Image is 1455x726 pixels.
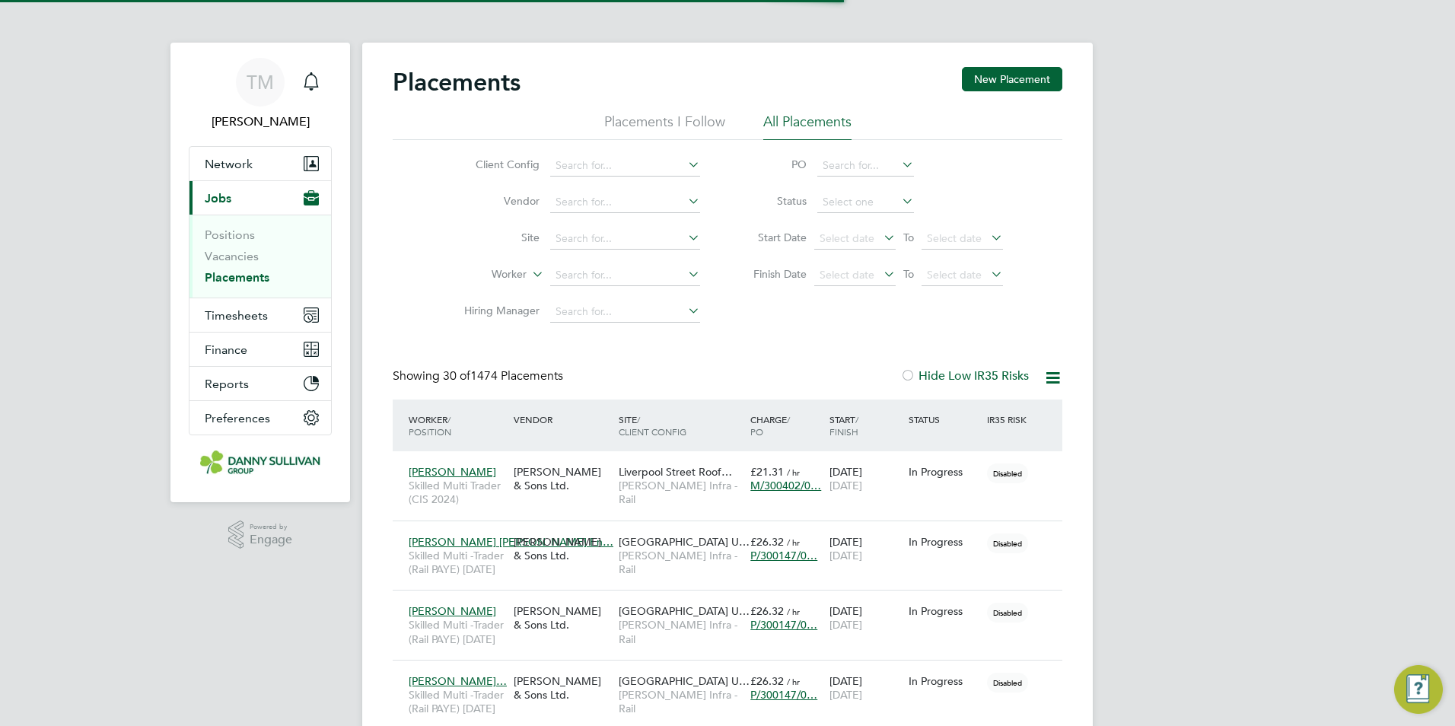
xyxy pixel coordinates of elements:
[817,192,914,213] input: Select one
[750,535,784,549] span: £26.32
[452,194,540,208] label: Vendor
[738,267,807,281] label: Finish Date
[205,342,247,357] span: Finance
[750,479,821,492] span: M/300402/0…
[787,606,800,617] span: / hr
[409,479,506,506] span: Skilled Multi Trader (CIS 2024)
[899,228,919,247] span: To
[987,533,1028,553] span: Disabled
[510,597,615,639] div: [PERSON_NAME] & Sons Ltd.
[829,618,862,632] span: [DATE]
[205,228,255,242] a: Positions
[987,673,1028,693] span: Disabled
[987,603,1028,623] span: Disabled
[738,158,807,171] label: PO
[619,535,750,549] span: [GEOGRAPHIC_DATA] U…
[452,231,540,244] label: Site
[750,465,784,479] span: £21.31
[1394,665,1443,714] button: Engage Resource Center
[205,191,231,205] span: Jobs
[619,465,732,479] span: Liverpool Street Roof…
[738,194,807,208] label: Status
[189,113,332,131] span: Tai Marjadsingh
[189,147,331,180] button: Network
[409,535,613,549] span: [PERSON_NAME] [PERSON_NAME] En…
[189,333,331,366] button: Finance
[619,688,743,715] span: [PERSON_NAME] Infra - Rail
[987,463,1028,483] span: Disabled
[189,58,332,131] a: TM[PERSON_NAME]
[405,666,1062,679] a: [PERSON_NAME]…Skilled Multi -Trader (Rail PAYE) [DATE][PERSON_NAME] & Sons Ltd.[GEOGRAPHIC_DATA] ...
[619,479,743,506] span: [PERSON_NAME] Infra - Rail
[826,457,905,500] div: [DATE]
[962,67,1062,91] button: New Placement
[405,527,1062,540] a: [PERSON_NAME] [PERSON_NAME] En…Skilled Multi -Trader (Rail PAYE) [DATE][PERSON_NAME] & Sons Ltd.[...
[983,406,1036,433] div: IR35 Risk
[170,43,350,502] nav: Main navigation
[405,596,1062,609] a: [PERSON_NAME]Skilled Multi -Trader (Rail PAYE) [DATE][PERSON_NAME] & Sons Ltd.[GEOGRAPHIC_DATA] U...
[619,674,750,688] span: [GEOGRAPHIC_DATA] U…
[510,457,615,500] div: [PERSON_NAME] & Sons Ltd.
[817,155,914,177] input: Search for...
[829,413,858,438] span: / Finish
[409,618,506,645] span: Skilled Multi -Trader (Rail PAYE) [DATE]
[820,231,874,245] span: Select date
[927,268,982,282] span: Select date
[439,267,527,282] label: Worker
[905,406,984,433] div: Status
[909,535,980,549] div: In Progress
[452,304,540,317] label: Hiring Manager
[409,549,506,576] span: Skilled Multi -Trader (Rail PAYE) [DATE]
[250,521,292,533] span: Powered by
[909,465,980,479] div: In Progress
[615,406,747,445] div: Site
[787,466,800,478] span: / hr
[829,479,862,492] span: [DATE]
[510,667,615,709] div: [PERSON_NAME] & Sons Ltd.
[899,264,919,284] span: To
[619,413,686,438] span: / Client Config
[900,368,1029,384] label: Hide Low IR35 Risks
[189,298,331,332] button: Timesheets
[189,215,331,298] div: Jobs
[750,674,784,688] span: £26.32
[619,549,743,576] span: [PERSON_NAME] Infra - Rail
[409,604,496,618] span: [PERSON_NAME]
[205,377,249,391] span: Reports
[409,465,496,479] span: [PERSON_NAME]
[787,537,800,548] span: / hr
[826,406,905,445] div: Start
[909,674,980,688] div: In Progress
[747,406,826,445] div: Charge
[205,411,270,425] span: Preferences
[205,249,259,263] a: Vacancies
[750,618,817,632] span: P/300147/0…
[750,413,790,438] span: / PO
[205,270,269,285] a: Placements
[909,604,980,618] div: In Progress
[409,674,507,688] span: [PERSON_NAME]…
[826,597,905,639] div: [DATE]
[826,667,905,709] div: [DATE]
[550,265,700,286] input: Search for...
[189,367,331,400] button: Reports
[205,308,268,323] span: Timesheets
[550,155,700,177] input: Search for...
[550,192,700,213] input: Search for...
[619,618,743,645] span: [PERSON_NAME] Infra - Rail
[452,158,540,171] label: Client Config
[443,368,470,384] span: 30 of
[405,406,510,445] div: Worker
[619,604,750,618] span: [GEOGRAPHIC_DATA] U…
[550,228,700,250] input: Search for...
[200,451,320,475] img: dannysullivan-logo-retina.png
[750,604,784,618] span: £26.32
[829,549,862,562] span: [DATE]
[247,72,274,92] span: TM
[750,549,817,562] span: P/300147/0…
[189,401,331,435] button: Preferences
[927,231,982,245] span: Select date
[750,688,817,702] span: P/300147/0…
[443,368,563,384] span: 1474 Placements
[787,676,800,687] span: / hr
